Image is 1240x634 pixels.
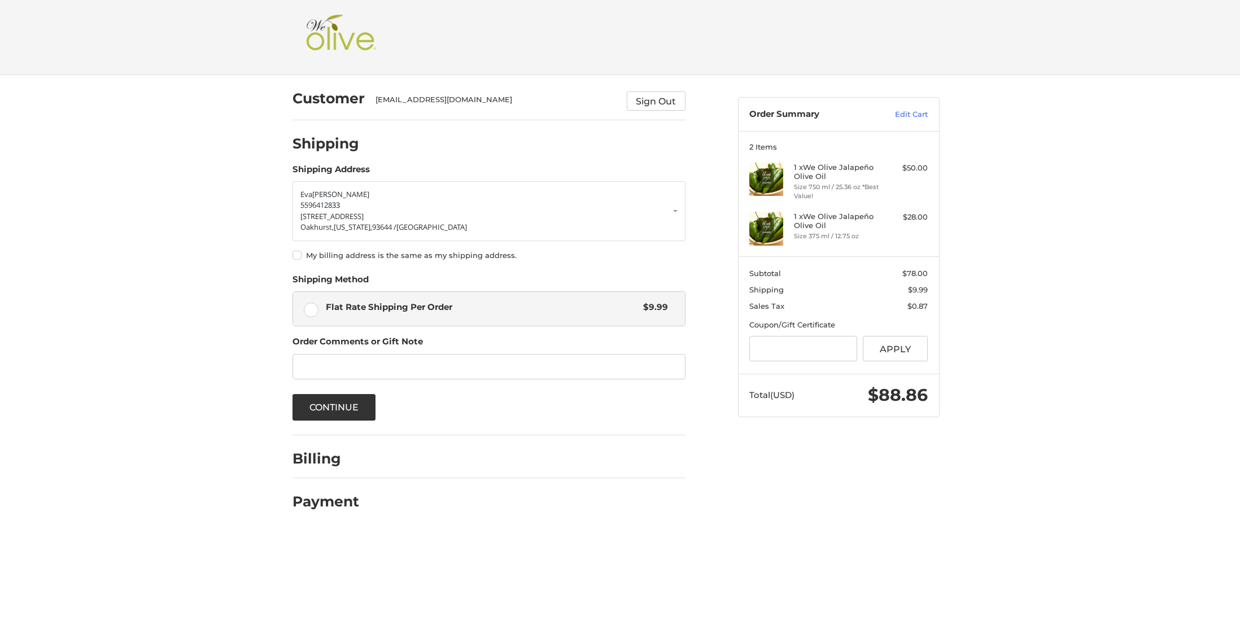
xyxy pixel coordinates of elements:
li: Size 375 ml / 12.75 oz [794,231,880,241]
span: [STREET_ADDRESS] [300,211,364,221]
span: Oakhurst, [300,222,334,232]
div: Coupon/Gift Certificate [749,320,928,331]
span: $0.87 [907,301,928,311]
h2: Shipping [292,135,359,152]
div: [EMAIL_ADDRESS][DOMAIN_NAME] [376,94,615,111]
span: [GEOGRAPHIC_DATA] [396,222,467,232]
h2: Billing [292,450,359,467]
span: 93644 / [372,222,396,232]
legend: Shipping Address [292,163,370,181]
h3: 2 Items [749,142,928,151]
div: $28.00 [883,212,928,223]
li: Size 750 ml / 25.36 oz *Best Value! [794,182,880,201]
span: 5596412833 [300,200,340,210]
h4: 1 x We Olive Jalapeño Olive Oil [794,212,880,230]
a: Enter or select a different address [292,181,686,241]
div: $50.00 [883,163,928,174]
h2: Payment [292,493,359,510]
span: Eva [300,189,312,199]
label: My billing address is the same as my shipping address. [292,251,686,260]
legend: Order Comments [292,335,423,353]
span: $9.99 [638,301,669,314]
h4: 1 x We Olive Jalapeño Olive Oil [794,163,880,181]
iframe: Google Customer Reviews [1147,604,1240,634]
h3: Order Summary [749,109,871,120]
span: $88.86 [868,384,928,405]
span: Shipping [749,285,784,294]
span: [US_STATE], [334,222,372,232]
input: Gift Certificate or Coupon Code [749,336,857,361]
span: $9.99 [908,285,928,294]
span: $78.00 [902,269,928,278]
span: Total (USD) [749,390,794,400]
span: Subtotal [749,269,781,278]
button: Apply [863,336,928,361]
a: Edit Cart [871,109,928,120]
button: Continue [292,394,376,421]
span: Sales Tax [749,301,784,311]
span: Flat Rate Shipping Per Order [326,301,638,314]
button: Sign Out [627,91,686,111]
legend: Shipping Method [292,273,369,291]
h2: Customer [292,90,365,107]
span: [PERSON_NAME] [312,189,369,199]
img: Shop We Olive [303,15,379,60]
